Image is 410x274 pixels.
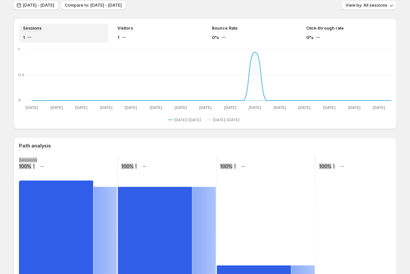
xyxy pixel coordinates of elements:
[306,34,314,41] span: 0%
[212,34,219,41] span: 0%
[100,105,112,110] text: [DATE]
[149,105,162,110] text: [DATE]
[199,105,211,110] text: [DATE]
[18,73,24,77] text: 0.5
[249,105,261,110] text: [DATE]
[117,26,133,31] span: Visitors
[212,26,238,31] span: Bounce Rate
[135,163,137,169] text: 1
[26,105,38,110] text: [DATE]
[18,47,20,52] text: 1
[23,34,25,41] span: 1
[213,117,239,123] span: [DATE]–[DATE]
[33,163,34,169] text: 1
[373,105,385,110] text: [DATE]
[50,105,63,110] text: [DATE]
[14,1,58,10] button: [DATE] - [DATE]
[174,105,187,110] text: [DATE]
[125,105,137,110] text: [DATE]
[75,105,87,110] text: [DATE]
[23,3,54,8] span: [DATE] - [DATE]
[207,116,242,124] button: [DATE]–[DATE]
[333,163,335,169] text: 1
[306,26,344,31] span: Click-through rate
[174,117,201,123] span: [DATE]–[DATE]
[224,105,236,110] text: [DATE]
[342,1,397,10] button: View by: All sessions
[19,157,37,162] text: Sessions
[234,163,235,169] text: 1
[345,3,387,8] span: View by: All sessions
[220,163,232,169] text: 100%
[323,105,336,110] text: [DATE]
[65,3,122,8] span: Compare to: [DATE] - [DATE]
[298,105,311,110] text: [DATE]
[121,163,133,169] text: 100%
[319,163,331,169] text: 100%
[348,105,360,110] text: [DATE]
[23,26,42,31] span: Sessions
[168,116,204,124] button: [DATE]–[DATE]
[19,163,31,169] text: 100%
[61,1,126,10] button: Compare to: [DATE] - [DATE]
[18,98,21,103] text: 0
[117,34,119,41] span: 1
[273,105,286,110] text: [DATE]
[19,142,51,149] h3: Path analysis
